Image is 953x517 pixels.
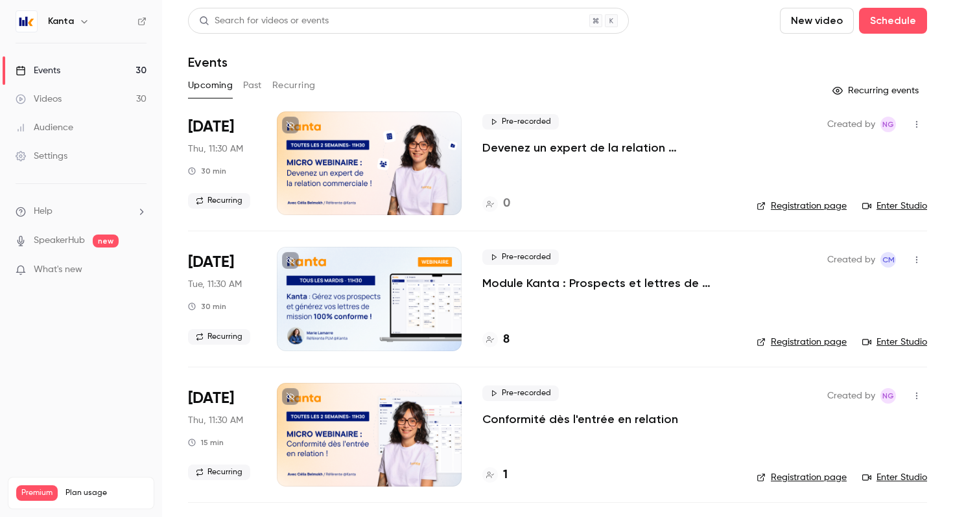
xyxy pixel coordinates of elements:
[482,331,510,349] a: 8
[757,200,847,213] a: Registration page
[188,247,256,350] div: Sep 16 Tue, 11:30 AM (Europe/Paris)
[482,114,559,130] span: Pre-recorded
[16,121,73,134] div: Audience
[862,336,927,349] a: Enter Studio
[188,278,242,291] span: Tue, 11:30 AM
[880,388,896,404] span: Nicolas Guitard
[880,117,896,132] span: Nicolas Guitard
[862,200,927,213] a: Enter Studio
[859,8,927,34] button: Schedule
[827,252,875,268] span: Created by
[188,166,226,176] div: 30 min
[482,249,559,265] span: Pre-recorded
[188,383,256,487] div: Sep 18 Thu, 11:30 AM (Europe/Paris)
[882,388,894,404] span: NG
[48,15,74,28] h6: Kanta
[482,140,736,155] a: Devenez un expert de la relation commerciale !
[757,471,847,484] a: Registration page
[16,11,37,32] img: Kanta
[503,466,508,484] h4: 1
[188,301,226,312] div: 30 min
[188,437,224,448] div: 15 min
[827,80,927,101] button: Recurring events
[188,465,250,480] span: Recurring
[243,75,262,96] button: Past
[272,75,316,96] button: Recurring
[65,488,146,498] span: Plan usage
[188,75,233,96] button: Upcoming
[16,205,147,218] li: help-dropdown-opener
[827,388,875,404] span: Created by
[188,414,243,427] span: Thu, 11:30 AM
[188,329,250,345] span: Recurring
[188,111,256,215] div: Sep 11 Thu, 11:30 AM (Europe/Paris)
[757,336,847,349] a: Registration page
[188,193,250,209] span: Recurring
[188,117,234,137] span: [DATE]
[16,93,62,106] div: Videos
[827,117,875,132] span: Created by
[188,252,234,273] span: [DATE]
[482,195,510,213] a: 0
[34,234,85,247] a: SpeakerHub
[16,485,58,501] span: Premium
[34,263,82,277] span: What's new
[862,471,927,484] a: Enter Studio
[188,388,234,409] span: [DATE]
[880,252,896,268] span: Charlotte MARTEL
[199,14,329,28] div: Search for videos or events
[503,195,510,213] h4: 0
[93,235,119,247] span: new
[482,411,678,427] a: Conformité dès l'entrée en relation
[34,205,53,218] span: Help
[780,8,854,34] button: New video
[131,264,147,276] iframe: Noticeable Trigger
[503,331,510,349] h4: 8
[188,143,243,155] span: Thu, 11:30 AM
[482,385,559,401] span: Pre-recorded
[16,64,60,77] div: Events
[882,117,894,132] span: NG
[482,466,508,484] a: 1
[882,252,895,268] span: CM
[188,54,228,70] h1: Events
[16,150,67,163] div: Settings
[482,275,736,291] a: Module Kanta : Prospects et lettres de mission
